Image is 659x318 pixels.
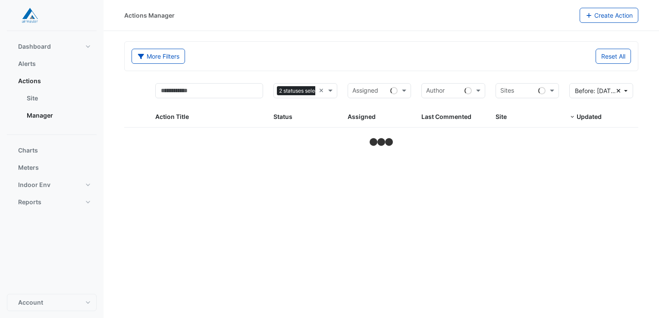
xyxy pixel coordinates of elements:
[580,8,639,23] button: Create Action
[7,55,97,72] button: Alerts
[18,198,41,206] span: Reports
[18,146,38,155] span: Charts
[596,49,631,64] button: Reset All
[348,113,376,120] span: Assigned
[20,90,97,107] a: Site
[7,38,97,55] button: Dashboard
[18,77,41,85] span: Actions
[18,298,43,307] span: Account
[132,49,185,64] button: More Filters
[18,181,50,189] span: Indoor Env
[10,7,49,24] img: Company Logo
[7,294,97,311] button: Account
[7,90,97,128] div: Actions
[569,83,633,98] button: Before: [DATE]
[20,107,97,124] a: Manager
[155,113,189,120] span: Action Title
[577,113,602,120] span: Updated
[273,113,292,120] span: Status
[575,87,616,94] span: Before: 20 Jul 25
[124,11,175,20] div: Actions Manager
[7,193,97,211] button: Reports
[7,176,97,193] button: Indoor Env
[421,113,471,120] span: Last Commented
[616,86,621,95] fa-icon: Clear
[18,59,36,68] span: Alerts
[319,86,326,96] span: Clear
[18,42,51,51] span: Dashboard
[496,113,507,120] span: Site
[7,142,97,159] button: Charts
[277,86,328,96] span: 2 statuses selected
[7,159,97,176] button: Meters
[18,163,39,172] span: Meters
[7,72,97,90] button: Actions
